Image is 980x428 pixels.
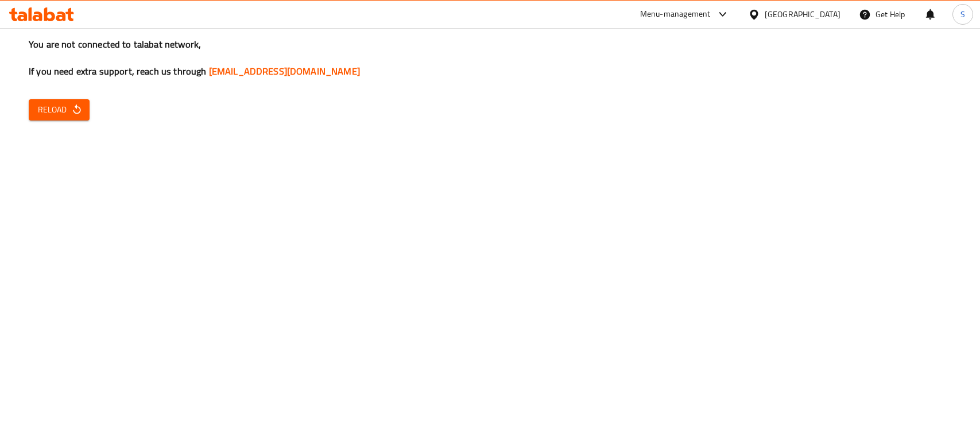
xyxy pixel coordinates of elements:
div: [GEOGRAPHIC_DATA] [765,8,840,21]
div: Menu-management [640,7,711,21]
a: [EMAIL_ADDRESS][DOMAIN_NAME] [209,63,360,80]
span: Reload [38,103,80,117]
span: S [960,8,965,21]
button: Reload [29,99,90,120]
h3: You are not connected to talabat network, If you need extra support, reach us through [29,38,951,78]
